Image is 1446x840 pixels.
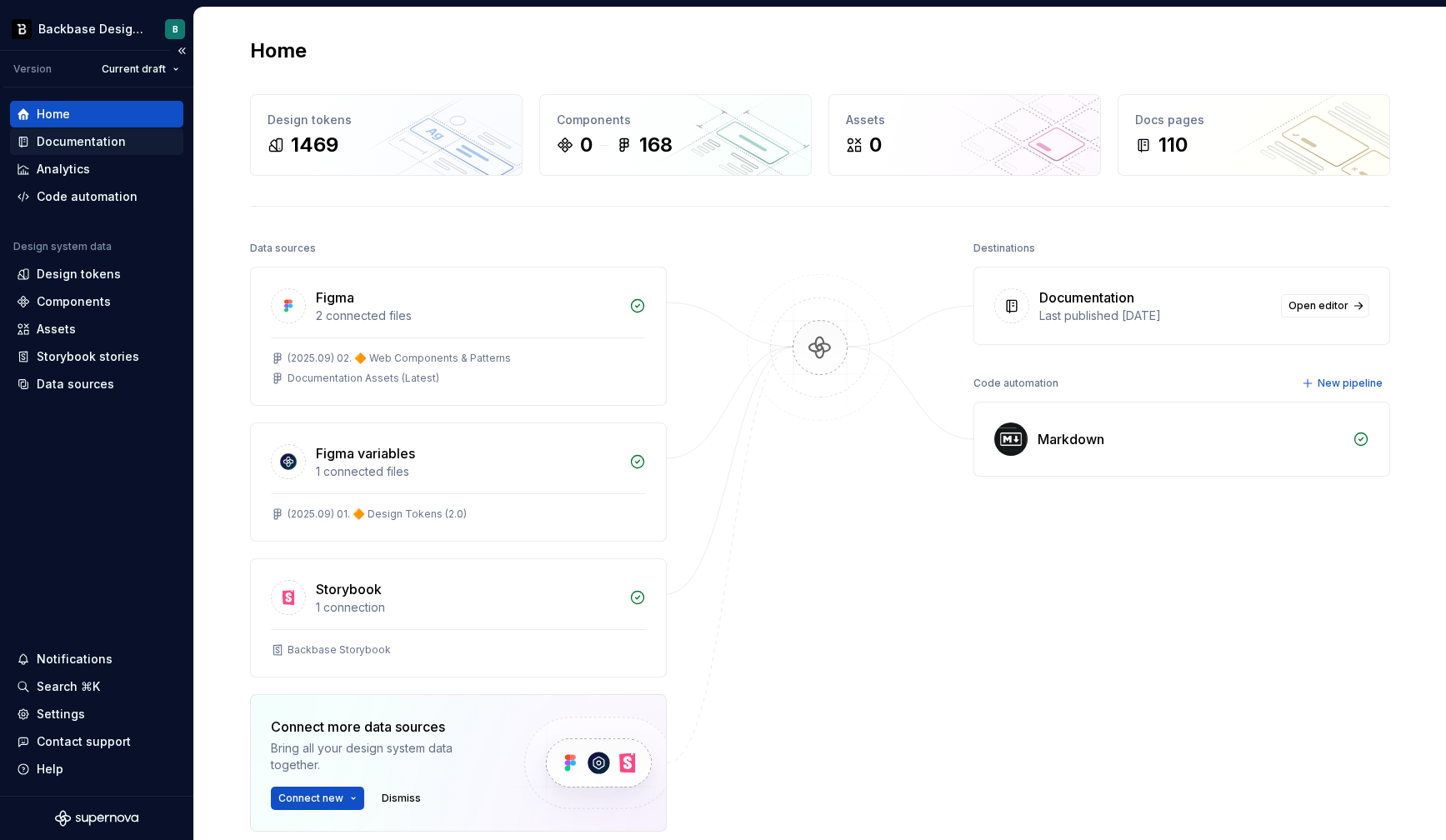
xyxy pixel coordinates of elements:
div: 168 [639,132,673,158]
svg: Supernova Logo [55,810,138,827]
div: Backbase Design System [38,21,145,37]
div: Search ⌘K [37,678,100,695]
div: Bring all your design system data together. [271,740,496,773]
div: Components [37,293,111,310]
a: Documentation [10,128,183,155]
a: Figma2 connected files(2025.09) 02. 🔶 Web Components & PatternsDocumentation Assets (Latest) [250,267,667,406]
a: Figma variables1 connected files(2025.09) 01. 🔶 Design Tokens (2.0) [250,422,667,542]
div: Documentation Assets (Latest) [288,372,439,385]
div: Figma [316,287,354,307]
h2: Home [250,37,307,64]
span: New pipeline [1318,377,1383,390]
button: Search ⌘K [10,673,183,700]
div: Components [557,112,794,128]
button: Current draft [94,57,187,81]
div: 1 connection [316,599,619,616]
div: 0 [869,132,882,158]
div: Storybook [316,579,382,599]
button: Collapse sidebar [170,39,193,62]
div: 1 connected files [316,463,619,480]
div: Last published [DATE] [1039,307,1271,324]
a: Design tokens [10,261,183,287]
a: Analytics [10,156,183,182]
div: Backbase Storybook [288,643,391,657]
div: Settings [37,706,85,722]
div: Design tokens [268,112,505,128]
div: Markdown [1038,429,1104,449]
button: Help [10,756,183,782]
a: Settings [10,701,183,727]
div: Data sources [250,237,316,260]
a: Components0168 [539,94,812,176]
div: Analytics [37,161,90,177]
button: Contact support [10,728,183,755]
a: Assets0 [828,94,1101,176]
div: 110 [1158,132,1188,158]
div: Design tokens [37,266,121,282]
div: Help [37,761,63,777]
div: 0 [580,132,593,158]
span: Dismiss [382,792,421,805]
a: Design tokens1469 [250,94,523,176]
span: Open editor [1288,299,1348,312]
a: Home [10,101,183,127]
div: (2025.09) 02. 🔶 Web Components & Patterns [288,352,511,365]
div: (2025.09) 01. 🔶 Design Tokens (2.0) [288,507,467,521]
a: Storybook1 connectionBackbase Storybook [250,558,667,677]
a: Data sources [10,371,183,397]
div: 2 connected files [316,307,619,324]
div: Assets [37,321,76,337]
img: ef5c8306-425d-487c-96cf-06dd46f3a532.png [12,19,32,39]
a: Code automation [10,183,183,210]
div: Documentation [37,133,126,150]
div: Figma variables [316,443,415,463]
div: Storybook stories [37,348,139,365]
div: Version [13,62,52,76]
div: B [173,22,178,36]
span: Current draft [102,62,166,76]
div: Data sources [37,376,114,392]
div: Documentation [1039,287,1134,307]
button: Connect new [271,787,364,810]
a: Docs pages110 [1118,94,1390,176]
div: Home [37,106,70,122]
div: Notifications [37,651,113,667]
div: Design system data [13,240,112,253]
div: Code automation [973,372,1058,395]
div: Docs pages [1135,112,1373,128]
a: Components [10,288,183,315]
button: Dismiss [374,787,428,810]
div: Code automation [37,188,138,205]
div: Destinations [973,237,1035,260]
div: Connect more data sources [271,717,496,737]
a: Open editor [1281,294,1369,317]
div: Assets [846,112,1083,128]
a: Assets [10,316,183,342]
div: 1469 [291,132,338,158]
div: Contact support [37,733,131,750]
a: Storybook stories [10,343,183,370]
button: Notifications [10,646,183,672]
button: New pipeline [1297,372,1390,395]
button: Backbase Design SystemB [3,11,190,47]
span: Connect new [278,792,343,805]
